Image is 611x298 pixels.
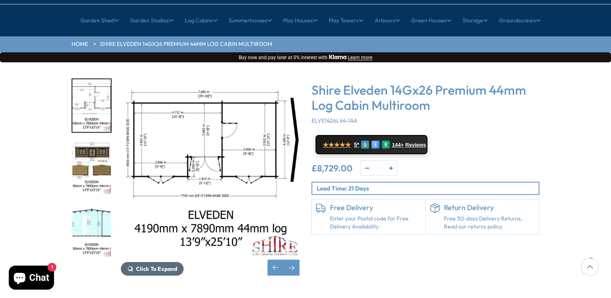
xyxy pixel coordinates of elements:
[72,204,111,257] img: Elveden4190x789014x2644mmINTERNALHT_1cfb361d-6bae-4252-9984-cdcd7cc2811d_200x200.jpg
[6,266,56,292] inbox-online-store-chat: Shopify online store chat
[315,135,427,154] a: ★★★★★ 5* G E R 144+ Reviews
[121,78,301,258] img: Shire Elveden 14Gx26 Premium Log Cabin Multiroom - Best Shed
[382,141,390,149] div: R
[284,260,300,276] div: Next slide
[405,142,426,148] span: Reviews
[136,265,177,272] span: Click To Expand
[229,10,272,30] a: Summerhouses
[185,10,218,30] a: Log Cabins
[375,10,400,30] a: Arbours
[329,10,363,30] a: Play Towers
[463,10,488,30] a: Storage
[72,79,111,132] img: Elveden4190x789014x2644mmMFTPLAN_40677167-342d-438a-b30c-ffbc9aefab87_200x200.jpg
[411,10,451,30] a: Green Houses
[444,215,535,230] p: Free 30-days Delivery Returns, Read our returns policy.
[330,215,421,230] a: Enter your Postal code for Free Delivery Availability
[72,141,112,196] div: 3 / 10
[311,164,353,173] ins: £8,729.00
[121,78,301,276] div: 2 / 10
[72,78,112,133] div: 2 / 10
[330,203,421,212] h6: Free Delivery
[72,142,111,195] img: Elveden4190x789014x2644mmMFTLINE_05ef15f3-8f2d-43f2-bb02-09e9d57abccb_200x200.jpg
[121,262,184,276] button: Click To Expand
[72,40,88,48] a: HOME
[371,141,379,149] div: E
[361,141,369,149] div: G
[72,203,112,258] div: 4 / 10
[100,40,272,48] a: Shire Elveden 14Gx26 Premium 44mm Log Cabin Multiroom
[130,10,174,30] a: Garden Studios
[317,184,539,193] p: Lead Time: 21 Days
[444,203,535,212] h6: Return Delivery
[392,142,403,148] span: 144+
[311,82,539,113] h3: Shire Elveden 14Gx26 Premium 44mm Log Cabin Multiroom
[499,10,541,30] a: Groundscrews
[311,117,357,124] span: ELVE1426L44-1AA
[80,10,119,30] a: Garden Shed
[283,10,317,30] a: Play Houses
[323,141,351,149] span: ★★★★★
[268,260,284,276] div: Previous slide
